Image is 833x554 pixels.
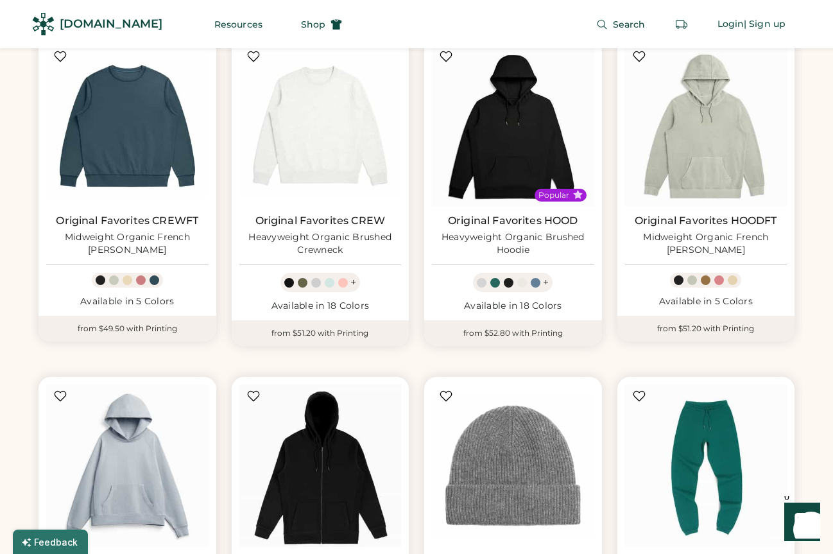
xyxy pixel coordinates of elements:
img: Original Favorites PANT Heavyweight Organic Brushed Sweatpants [625,385,787,547]
div: Heavyweight Organic Brushed Hoodie [432,231,594,257]
a: Original Favorites CREW [255,214,385,227]
img: Original Favorites ZIPUP Heavyweight Organic Brushed Zipper Hoodie [239,385,402,547]
div: Heavyweight Organic Brushed Crewneck [239,231,402,257]
div: Available in 5 Colors [46,295,209,308]
img: Original Favorites HOOD Heavyweight Organic Brushed Hoodie [432,45,594,207]
img: Original Favorites HWHOOD Ultra Heavyweight Organic French Terry Hood [46,385,209,547]
img: Original Favorites CREW Heavyweight Organic Brushed Crewneck [239,45,402,207]
img: Original Favorites BEANIE Cashmere Wool Beanie [432,385,594,547]
div: from $49.50 with Printing [39,316,216,342]
div: [DOMAIN_NAME] [60,16,162,32]
img: Original Favorites CREWFT Midweight Organic French Terry Crewneck [46,45,209,207]
div: from $52.80 with Printing [424,320,602,346]
div: | Sign up [744,18,786,31]
div: from $51.20 with Printing [617,316,795,342]
a: Original Favorites HOODFT [635,214,777,227]
div: from $51.20 with Printing [232,320,409,346]
button: Popular Style [573,190,583,200]
img: Rendered Logo - Screens [32,13,55,35]
a: Original Favorites HOOD [448,214,578,227]
a: Original Favorites CREWFT [56,214,198,227]
button: Shop [286,12,357,37]
div: Available in 18 Colors [432,300,594,313]
img: Original Favorites HOODFT Midweight Organic French Terry Hoodie [625,45,787,207]
div: + [543,275,549,290]
div: + [350,275,356,290]
div: Midweight Organic French [PERSON_NAME] [625,231,787,257]
div: Available in 18 Colors [239,300,402,313]
div: Popular [538,190,569,200]
span: Search [613,20,646,29]
button: Retrieve an order [669,12,694,37]
button: Search [581,12,661,37]
div: Midweight Organic French [PERSON_NAME] [46,231,209,257]
span: Shop [301,20,325,29]
iframe: Front Chat [772,496,827,551]
div: Available in 5 Colors [625,295,787,308]
button: Resources [199,12,278,37]
div: Login [717,18,744,31]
